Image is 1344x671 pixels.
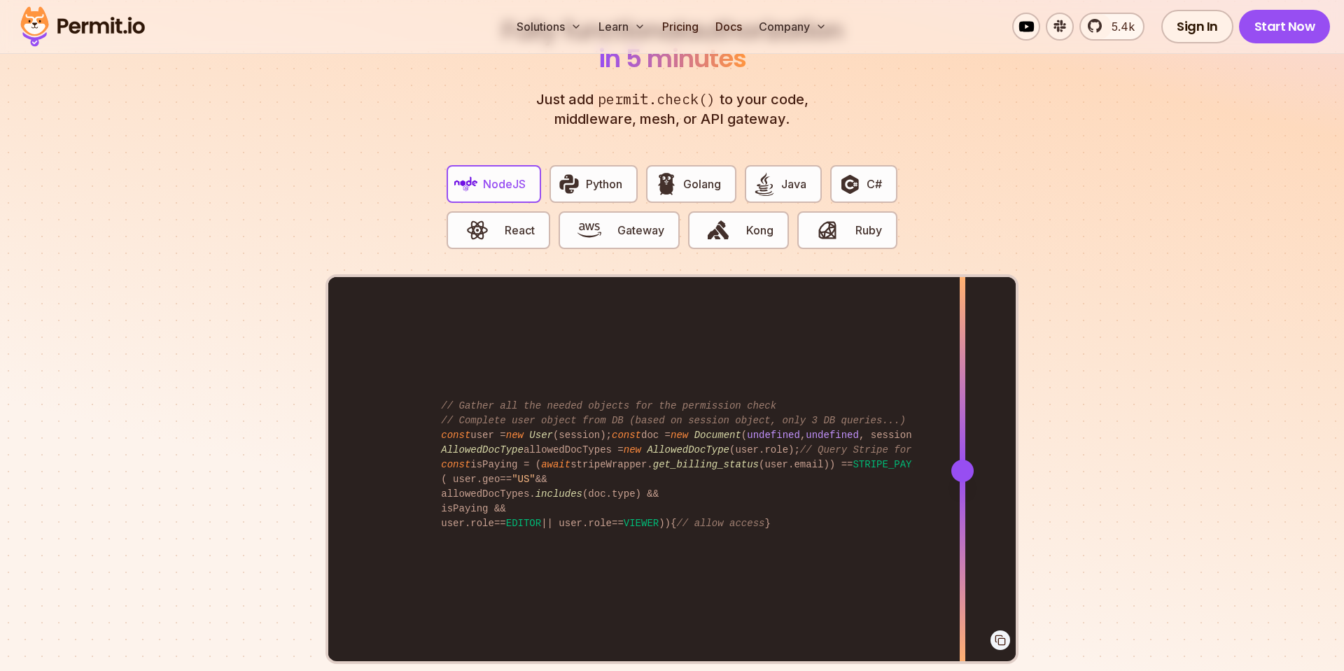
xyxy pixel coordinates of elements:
[647,444,729,455] span: AllowedDocType
[612,488,636,500] span: type
[1103,18,1135,35] span: 5.4k
[557,172,581,196] img: Python
[710,13,748,41] a: Docs
[465,218,489,242] img: React
[593,13,651,41] button: Learn
[653,459,759,470] span: get_billing_status
[1079,13,1144,41] a: 5.4k
[612,430,641,441] span: const
[676,518,764,529] span: // allow access
[806,430,859,441] span: undefined
[598,41,746,76] span: in 5 minutes
[694,430,741,441] span: Document
[588,518,612,529] span: role
[506,518,541,529] span: EDITOR
[683,176,721,192] span: Golang
[764,444,788,455] span: role
[1239,10,1331,43] a: Start Now
[441,444,524,455] span: AllowedDocType
[800,444,1118,455] span: // Query Stripe for live data (hope it's not too slow)
[577,218,601,242] img: Gateway
[855,222,882,239] span: Ruby
[482,474,500,485] span: geo
[1161,10,1233,43] a: Sign In
[671,430,688,441] span: new
[521,90,823,129] p: Just add to your code, middleware, mesh, or API gateway.
[747,430,800,441] span: undefined
[14,3,151,50] img: Permit logo
[794,459,823,470] span: email
[617,222,664,239] span: Gateway
[781,176,806,192] span: Java
[511,13,587,41] button: Solutions
[535,488,582,500] span: includes
[657,13,704,41] a: Pricing
[815,218,839,242] img: Ruby
[483,176,526,192] span: NodeJS
[746,222,773,239] span: Kong
[512,474,535,485] span: "US"
[454,172,478,196] img: NodeJS
[498,17,846,73] h2: authorization
[753,13,832,41] button: Company
[441,430,470,441] span: const
[541,459,570,470] span: await
[441,400,776,411] span: // Gather all the needed objects for the permission check
[505,222,535,239] span: React
[594,90,720,110] span: permit.check()
[624,518,659,529] span: VIEWER
[706,218,730,242] img: Kong
[624,444,641,455] span: new
[838,172,862,196] img: C#
[506,430,524,441] span: new
[752,172,776,196] img: Java
[431,388,912,542] code: user = (session); doc = ( , , session. ); allowedDocTypes = (user. ); isPaying = ( stripeWrapper....
[529,430,553,441] span: User
[586,176,622,192] span: Python
[654,172,678,196] img: Golang
[470,518,494,529] span: role
[867,176,882,192] span: C#
[853,459,929,470] span: STRIPE_PAYING
[441,459,470,470] span: const
[441,415,906,426] span: // Complete user object from DB (based on session object, only 3 DB queries...)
